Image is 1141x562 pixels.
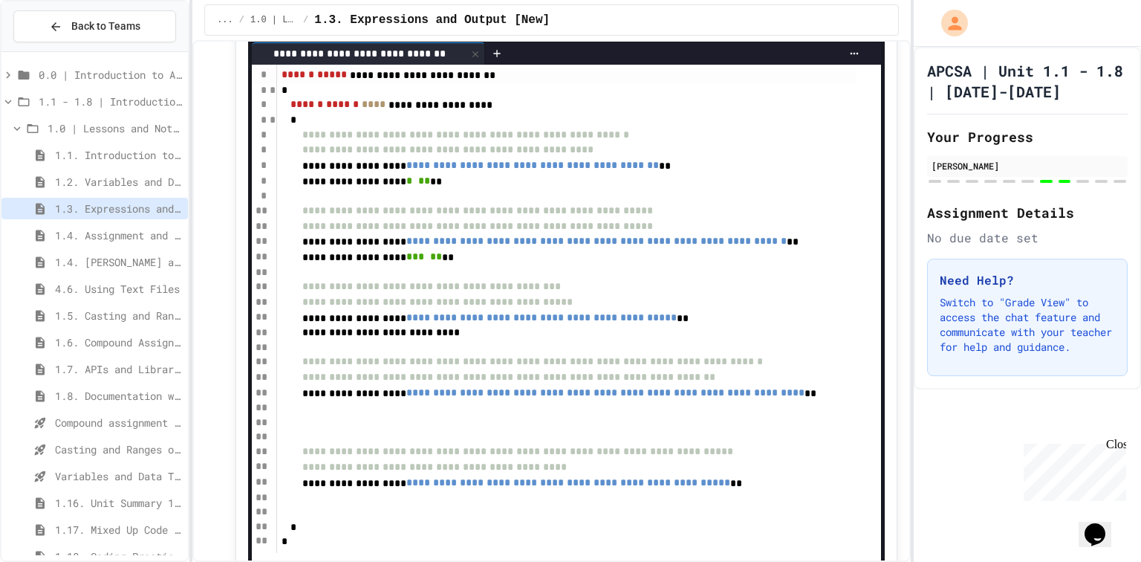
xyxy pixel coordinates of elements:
[55,415,182,430] span: Compound assignment operators - Quiz
[55,308,182,323] span: 1.5. Casting and Ranges of Values
[927,126,1128,147] h2: Your Progress
[55,254,182,270] span: 1.4. [PERSON_NAME] and User Input
[48,120,182,136] span: 1.0 | Lessons and Notes
[55,361,182,377] span: 1.7. APIs and Libraries
[1018,438,1126,501] iframe: chat widget
[39,67,182,83] span: 0.0 | Introduction to APCSA
[314,11,550,29] span: 1.3. Expressions and Output [New]
[927,202,1128,223] h2: Assignment Details
[55,388,182,404] span: 1.8. Documentation with Comments and Preconditions
[55,495,182,511] span: 1.16. Unit Summary 1a (1.1-1.6)
[926,6,972,40] div: My Account
[13,10,176,42] button: Back to Teams
[71,19,140,34] span: Back to Teams
[932,159,1123,172] div: [PERSON_NAME]
[250,14,297,26] span: 1.0 | Lessons and Notes
[6,6,103,94] div: Chat with us now!Close
[55,335,182,350] span: 1.6. Compound Assignment Operators
[55,281,182,297] span: 4.6. Using Text Files
[1079,503,1126,547] iframe: chat widget
[217,14,233,26] span: ...
[55,522,182,537] span: 1.17. Mixed Up Code Practice 1.1-1.6
[940,271,1115,289] h3: Need Help?
[239,14,244,26] span: /
[927,60,1128,102] h1: APCSA | Unit 1.1 - 1.8 | [DATE]-[DATE]
[927,229,1128,247] div: No due date set
[55,468,182,484] span: Variables and Data Types - Quiz
[55,147,182,163] span: 1.1. Introduction to Algorithms, Programming, and Compilers
[940,295,1115,355] p: Switch to "Grade View" to access the chat feature and communicate with your teacher for help and ...
[55,227,182,243] span: 1.4. Assignment and Input
[55,174,182,190] span: 1.2. Variables and Data Types
[55,442,182,457] span: Casting and Ranges of variables - Quiz
[303,14,308,26] span: /
[55,201,182,216] span: 1.3. Expressions and Output [New]
[39,94,182,109] span: 1.1 - 1.8 | Introduction to Java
